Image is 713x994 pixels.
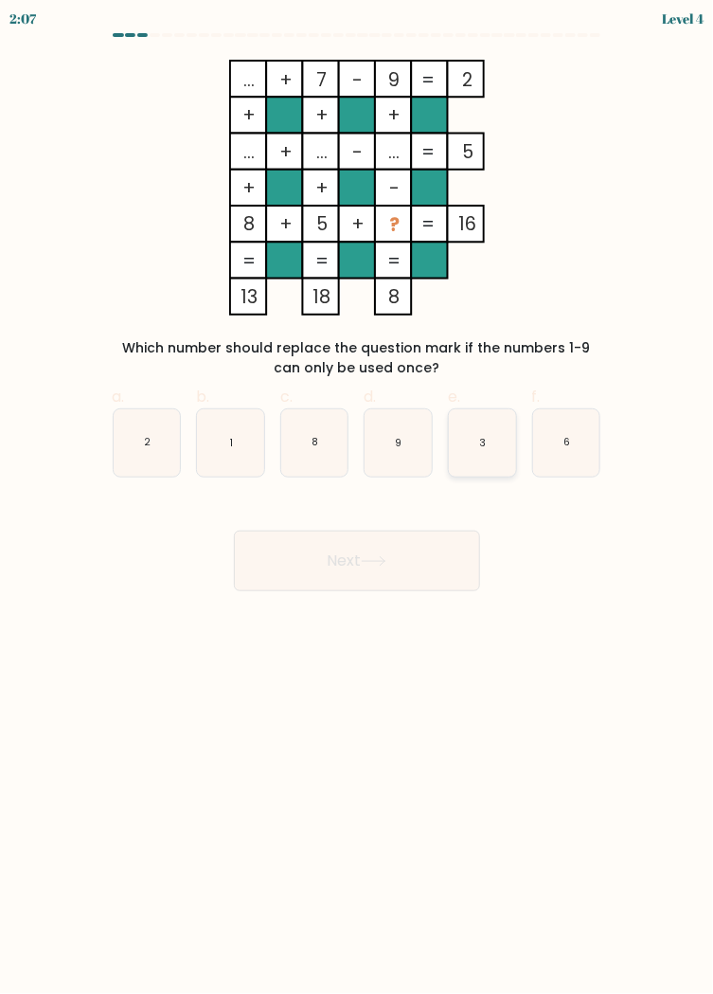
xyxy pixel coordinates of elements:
[563,436,570,450] text: 6
[314,175,328,201] tspan: +
[352,139,363,165] tspan: -
[421,67,435,93] tspan: =
[234,531,480,591] button: Next
[279,139,293,165] tspan: +
[241,284,258,310] tspan: 13
[388,67,400,93] tspan: 9
[532,386,541,407] span: f.
[312,284,330,310] tspan: 18
[388,175,399,201] tspan: -
[280,386,293,407] span: c.
[243,139,255,165] tspan: ...
[480,436,487,450] text: 3
[279,212,293,238] tspan: +
[421,139,435,165] tspan: =
[461,139,472,165] tspan: 5
[387,102,401,128] tspan: +
[387,248,401,274] tspan: =
[388,212,399,238] tspan: ?
[314,248,328,274] tspan: =
[316,67,327,93] tspan: 7
[230,436,233,450] text: 1
[352,67,363,93] tspan: -
[242,248,256,274] tspan: =
[458,212,476,238] tspan: 16
[448,386,460,407] span: e.
[243,67,255,93] tspan: ...
[242,175,256,201] tspan: +
[315,212,327,238] tspan: 5
[9,9,36,28] div: 2:07
[351,212,365,238] tspan: +
[314,102,328,128] tspan: +
[144,436,151,450] text: 2
[312,436,318,450] text: 8
[462,67,472,93] tspan: 2
[388,139,400,165] tspan: ...
[421,212,435,238] tspan: =
[196,386,209,407] span: b.
[109,338,605,378] div: Which number should replace the question mark if the numbers 1-9 can only be used once?
[113,386,125,407] span: a.
[364,386,376,407] span: d.
[279,67,293,93] tspan: +
[315,139,327,165] tspan: ...
[662,9,704,28] div: Level 4
[396,436,402,450] text: 9
[243,212,255,238] tspan: 8
[388,284,400,310] tspan: 8
[242,102,256,128] tspan: +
